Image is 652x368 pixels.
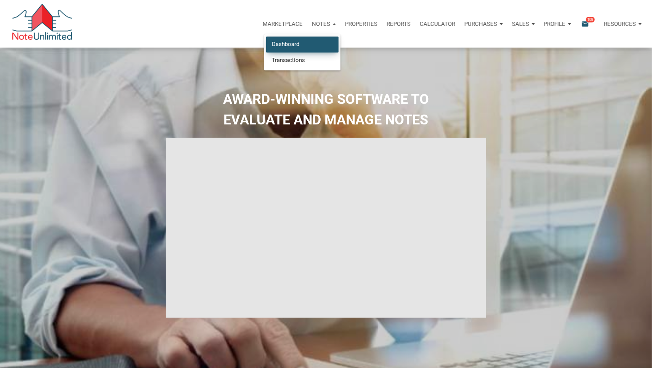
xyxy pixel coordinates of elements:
i: email [581,19,590,28]
a: Calculator [415,13,460,35]
p: Calculator [420,21,455,27]
a: Dashboard [266,37,339,52]
button: Sales [507,13,540,35]
button: Resources [599,13,646,35]
p: Purchases [464,21,497,27]
p: Reports [387,21,411,27]
p: Resources [604,21,636,27]
button: email108 [576,13,599,35]
p: Profile [544,21,565,27]
button: Marketplace [258,13,307,35]
button: Purchases [460,13,507,35]
p: Sales [512,21,529,27]
p: Notes [312,21,330,27]
iframe: NoteUnlimited [166,138,486,318]
p: Properties [345,21,377,27]
h2: AWARD-WINNING SOFTWARE TO EVALUATE AND MANAGE NOTES [6,89,646,130]
span: 108 [586,16,595,22]
button: Notes [307,13,340,35]
a: Properties [340,13,382,35]
button: Reports [382,13,415,35]
button: Profile [539,13,576,35]
p: Marketplace [263,21,303,27]
a: Transactions [266,52,339,68]
a: Notes DashboardTransactions [307,13,340,35]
